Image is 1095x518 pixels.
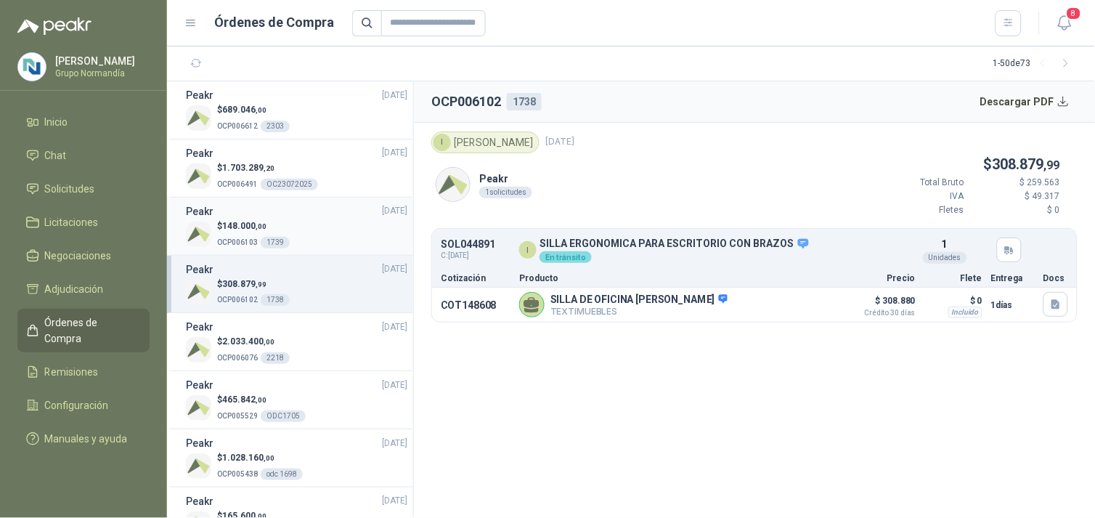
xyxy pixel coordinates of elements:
span: Licitaciones [45,214,99,230]
span: ,99 [256,280,266,288]
img: Company Logo [18,53,46,81]
div: OC23072025 [261,179,318,190]
span: [DATE] [382,146,407,160]
span: [DATE] [382,437,407,450]
span: [DATE] [382,89,407,102]
p: $ 49.317 [973,190,1060,203]
div: 2303 [261,121,290,132]
div: I [433,134,451,151]
span: 308.879 [222,279,266,289]
span: 2.033.400 [222,336,274,347]
span: ,00 [264,338,274,346]
span: Manuales y ayuda [45,431,128,447]
a: Adjudicación [17,275,150,303]
div: En tránsito [540,251,592,263]
h3: Peakr [186,203,213,219]
p: $ [217,451,303,465]
a: Peakr[DATE] Company Logo$148.000,00OCP0061031739 [186,203,407,249]
div: 1738 [261,294,290,306]
span: ,00 [256,222,266,230]
h3: Peakr [186,319,213,335]
h3: Peakr [186,145,213,161]
a: Configuración [17,392,150,419]
p: Docs [1043,274,1068,283]
img: Company Logo [436,168,470,201]
h1: Órdenes de Compra [215,12,335,33]
h3: Peakr [186,87,213,103]
p: Cotización [441,274,510,283]
p: IVA [877,190,964,203]
div: 1 solicitudes [479,187,532,198]
p: Fletes [877,203,964,217]
p: $ [217,103,290,117]
a: Órdenes de Compra [17,309,150,352]
span: OCP006102 [217,296,258,304]
p: $ [217,161,318,175]
img: Company Logo [186,395,211,421]
a: Solicitudes [17,175,150,203]
p: TEXTIMUEBLES [550,306,728,317]
span: OCP005529 [217,412,258,420]
p: $ [217,219,290,233]
img: Company Logo [186,105,211,131]
h2: OCP006102 [431,92,501,112]
span: 308.879 [993,155,1060,173]
span: Remisiones [45,364,99,380]
a: Negociaciones [17,242,150,270]
p: 1 días [991,296,1035,314]
span: 689.046 [222,105,266,115]
div: Unidades [923,252,967,264]
div: 1738 [507,93,542,110]
h3: Peakr [186,377,213,393]
span: 8 [1066,7,1082,20]
p: [PERSON_NAME] [55,56,146,66]
p: $ [217,278,290,291]
a: Peakr[DATE] Company Logo$1.703.289,20OCP006491OC23072025 [186,145,407,191]
p: Precio [843,274,916,283]
span: Negociaciones [45,248,112,264]
a: Peakr[DATE] Company Logo$2.033.400,00OCP0060762218 [186,319,407,365]
span: ,00 [256,106,266,114]
a: Manuales y ayuda [17,425,150,453]
img: Company Logo [186,337,211,363]
img: Company Logo [186,279,211,304]
p: Flete [924,274,982,283]
a: Peakr[DATE] Company Logo$465.842,00OCP005529ODC1705 [186,377,407,423]
span: OCP006076 [217,354,258,362]
button: Descargar PDF [972,87,1078,116]
span: [DATE] [382,494,407,508]
span: Órdenes de Compra [45,315,136,347]
h3: Peakr [186,493,213,509]
span: ,00 [256,396,266,404]
span: [DATE] [382,262,407,276]
div: 2218 [261,352,290,364]
a: Remisiones [17,358,150,386]
span: ,20 [264,164,274,172]
p: $ 308.880 [843,292,916,317]
div: I [519,241,537,259]
span: Inicio [45,114,68,130]
div: ODC1705 [261,410,306,422]
h3: Peakr [186,435,213,451]
span: ,99 [1044,158,1060,172]
p: 1 [942,236,948,252]
span: [DATE] [545,135,574,149]
a: Peakr[DATE] Company Logo$1.028.160,00OCP005438odc 1698 [186,435,407,481]
p: $ 0 [973,203,1060,217]
span: [DATE] [382,204,407,218]
span: 465.842 [222,394,266,405]
button: 8 [1051,10,1078,36]
a: Licitaciones [17,209,150,236]
a: Inicio [17,108,150,136]
p: Producto [519,274,834,283]
img: Logo peakr [17,17,91,35]
span: C: [DATE] [441,250,510,262]
div: 1739 [261,237,290,248]
p: SOL044891 [441,239,510,250]
a: Chat [17,142,150,169]
span: ,00 [264,454,274,462]
p: $ [217,393,306,407]
img: Company Logo [186,222,211,247]
p: SILLA DE OFICINA [PERSON_NAME] [550,294,728,307]
img: Company Logo [186,163,211,189]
